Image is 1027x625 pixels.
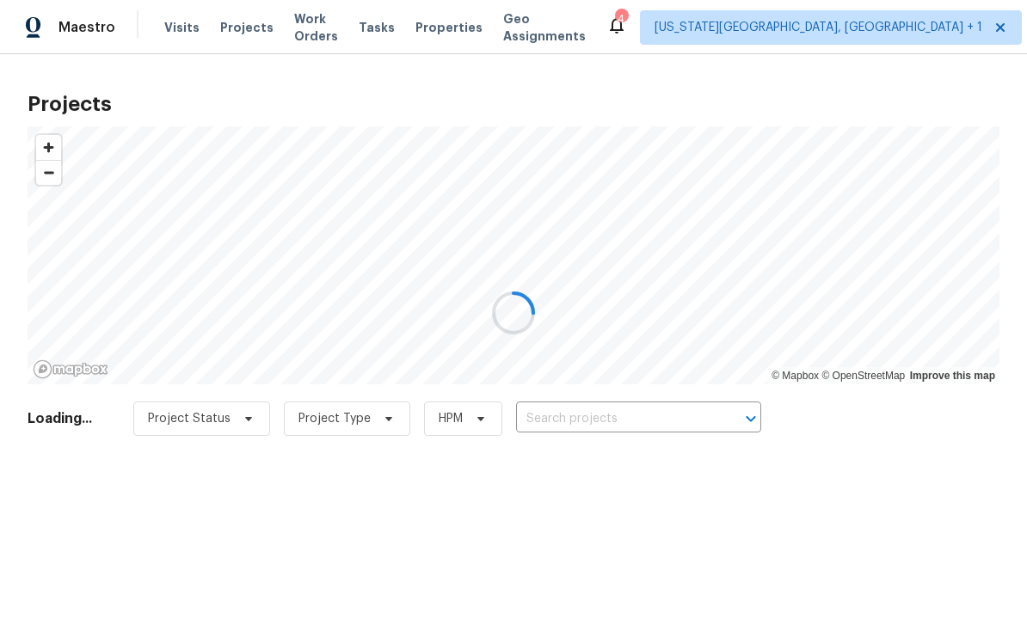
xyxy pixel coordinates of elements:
[615,10,627,28] div: 4
[33,359,108,379] a: Mapbox homepage
[910,370,995,382] a: Improve this map
[36,161,61,185] span: Zoom out
[772,370,819,382] a: Mapbox
[36,160,61,185] button: Zoom out
[36,135,61,160] button: Zoom in
[821,370,905,382] a: OpenStreetMap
